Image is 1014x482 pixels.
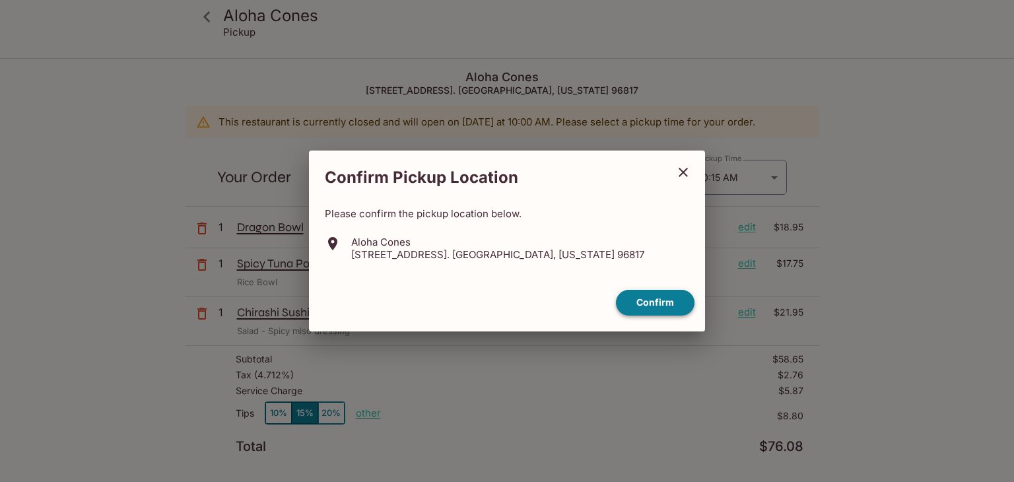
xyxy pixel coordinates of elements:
h2: Confirm Pickup Location [309,161,667,194]
p: Aloha Cones [351,236,644,248]
p: Please confirm the pickup location below. [325,207,689,220]
p: [STREET_ADDRESS]. [GEOGRAPHIC_DATA], [US_STATE] 96817 [351,248,644,261]
button: close [667,156,700,189]
button: confirm [616,290,694,316]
